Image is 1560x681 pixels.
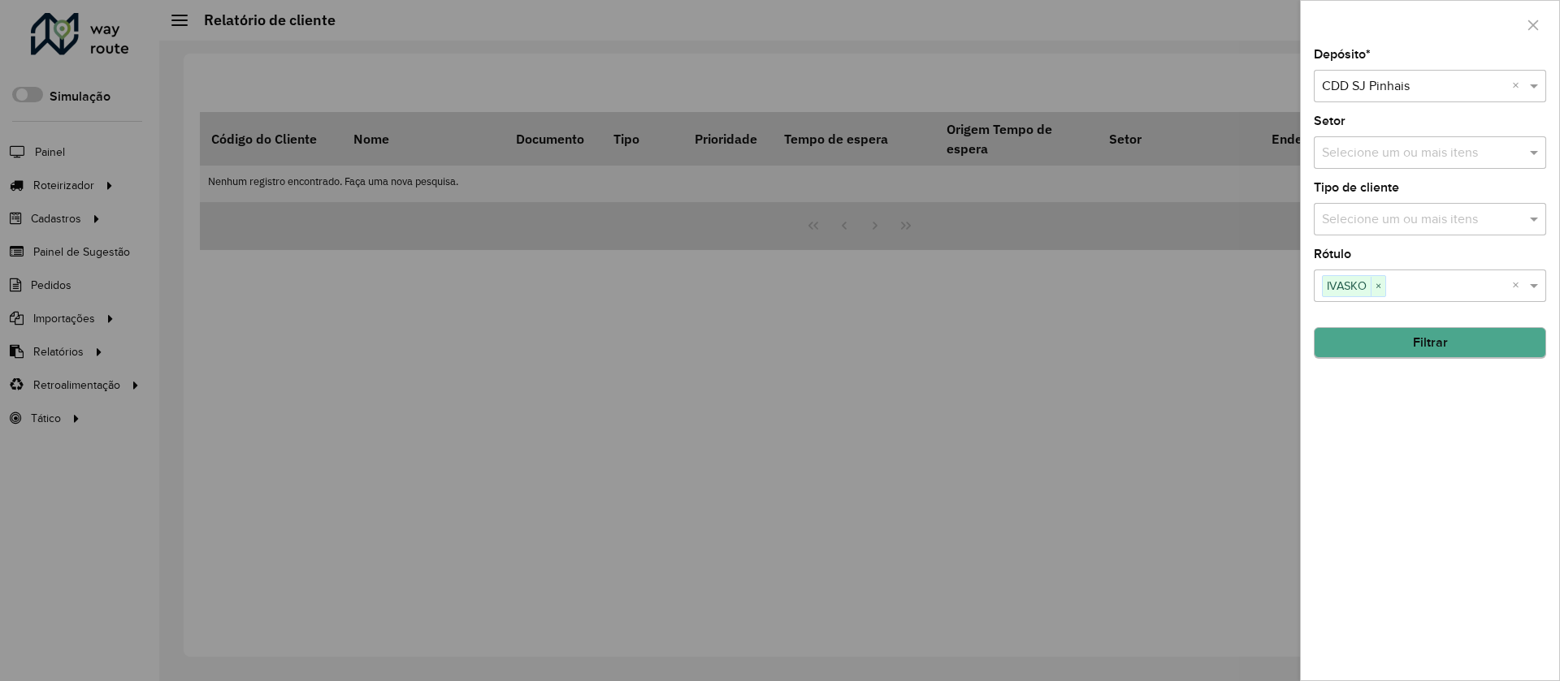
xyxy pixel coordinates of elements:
[1512,276,1526,295] span: Clear all
[1314,111,1345,131] label: Setor
[1314,327,1546,358] button: Filtrar
[1371,277,1385,296] span: ×
[1314,45,1371,64] label: Depósito
[1314,244,1351,264] label: Rótulo
[1323,276,1371,295] span: IVASKO
[1512,76,1526,96] span: Clear all
[1314,178,1399,197] label: Tipo de cliente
